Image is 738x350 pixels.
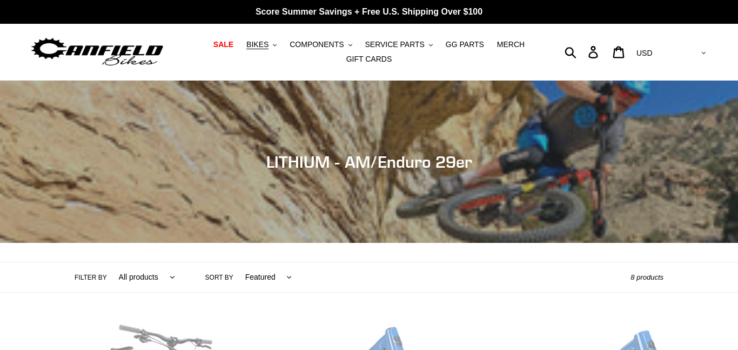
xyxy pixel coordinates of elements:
[241,37,282,52] button: BIKES
[246,40,269,49] span: BIKES
[341,52,398,67] a: GIFT CARDS
[446,40,484,49] span: GG PARTS
[30,35,165,69] img: Canfield Bikes
[75,273,107,282] label: Filter by
[630,273,663,281] span: 8 products
[208,37,239,52] a: SALE
[492,37,530,52] a: MERCH
[497,40,525,49] span: MERCH
[266,152,472,171] span: LITHIUM - AM/Enduro 29er
[213,40,233,49] span: SALE
[440,37,489,52] a: GG PARTS
[346,55,392,64] span: GIFT CARDS
[290,40,344,49] span: COMPONENTS
[359,37,438,52] button: SERVICE PARTS
[205,273,233,282] label: Sort by
[284,37,357,52] button: COMPONENTS
[365,40,424,49] span: SERVICE PARTS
